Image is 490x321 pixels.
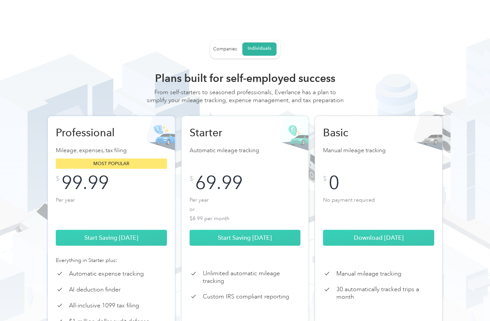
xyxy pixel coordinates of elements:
[323,146,434,155] p: Manual mileage tracking
[203,270,301,285] p: Unlimited automatic mileage tracking
[145,72,345,85] h2: Plans built for self-employed success
[190,146,301,155] p: Automatic mileage tracking
[323,175,327,182] div: $
[190,175,193,182] div: $
[145,88,345,111] div: From self-starters to seasoned professionals, Everlance has a plan to simplify your mileage track...
[190,126,259,139] h2: Starter
[56,256,167,264] div: Everything in Starter plus:
[190,195,301,222] p: Per year or $8.99 per month
[56,175,59,182] div: $
[336,270,401,278] p: Manual mileage tracking
[56,195,167,222] p: Per year
[323,230,434,246] a: Download [DATE]
[69,286,121,293] p: AI deduction finder
[323,195,434,222] p: No payment required
[69,270,144,278] p: Automatic expense tracking
[190,230,301,246] a: Start Saving [DATE]
[56,230,167,246] a: Start Saving [DATE]
[56,159,167,169] div: Most popular
[195,175,243,190] div: 69.99
[69,302,139,309] p: All-inclusive 1099 tax filing
[329,175,339,190] div: 0
[336,286,434,300] p: 30 automatically tracked trips a month
[248,45,271,51] div: Individuals
[203,293,289,300] p: Custom IRS compliant reporting
[56,126,125,139] h2: Professional
[323,126,393,139] h2: Basic
[61,175,109,190] div: 99.99
[56,146,167,155] p: Mileage, expenses, tax filing
[213,46,237,52] div: Companies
